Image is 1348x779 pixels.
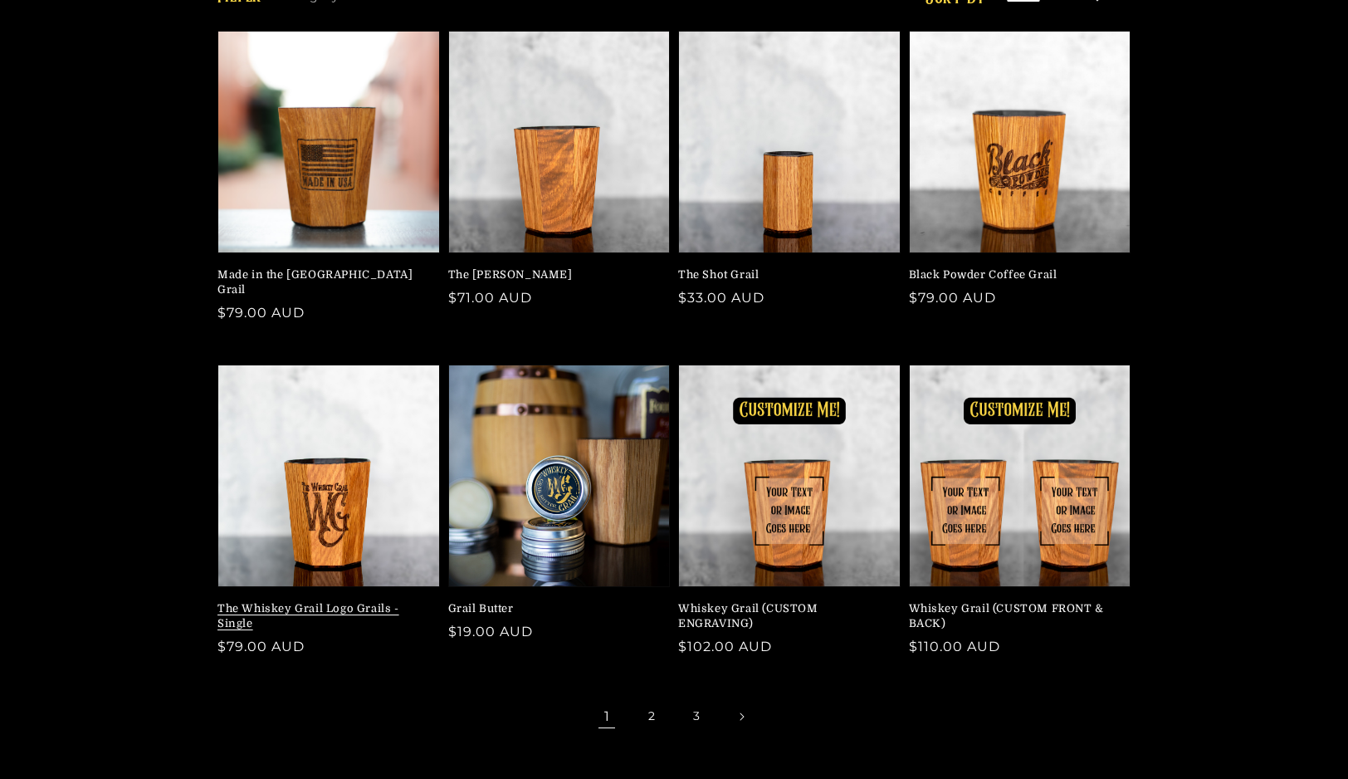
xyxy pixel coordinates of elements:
[633,698,670,735] a: Page 2
[217,601,430,631] a: The Whiskey Grail Logo Grails - Single
[678,601,891,631] a: Whiskey Grail (CUSTOM ENGRAVING)
[448,267,661,282] a: The [PERSON_NAME]
[723,698,759,735] a: Next page
[448,601,661,616] a: Grail Butter
[678,698,715,735] a: Page 3
[589,698,625,735] span: Page 1
[909,267,1121,282] a: Black Powder Coffee Grail
[678,267,891,282] a: The Shot Grail
[909,601,1121,631] a: Whiskey Grail (CUSTOM FRONT & BACK)
[217,698,1131,735] nav: Pagination
[217,267,430,297] a: Made in the [GEOGRAPHIC_DATA] Grail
